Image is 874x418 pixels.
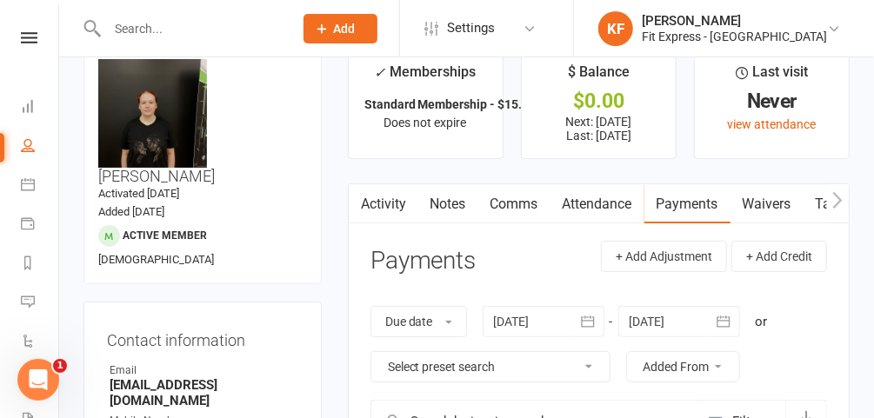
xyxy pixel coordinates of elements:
[370,306,467,337] button: Due date
[334,22,356,36] span: Add
[98,59,307,185] h3: [PERSON_NAME]
[98,187,179,200] time: Activated [DATE]
[107,325,298,349] h3: Contact information
[375,61,477,93] div: Memberships
[21,245,60,284] a: Reports
[123,229,207,242] span: Active member
[102,17,281,41] input: Search...
[349,184,418,224] a: Activity
[731,184,804,224] a: Waivers
[53,359,67,373] span: 1
[644,184,731,224] a: Payments
[727,117,816,131] a: view attendance
[537,115,660,143] p: Next: [DATE] Last: [DATE]
[110,377,298,408] strong: [EMAIL_ADDRESS][DOMAIN_NAME]
[598,11,633,46] div: KF
[756,311,768,332] div: or
[370,248,477,275] h3: Payments
[21,206,60,245] a: Payments
[601,241,727,272] button: + Add Adjustment
[537,92,660,110] div: $0.00
[418,184,478,224] a: Notes
[642,13,827,29] div: [PERSON_NAME]
[731,241,827,272] button: + Add Credit
[21,128,60,167] a: People
[384,116,467,129] span: Does not expire
[642,29,827,44] div: Fit Express - [GEOGRAPHIC_DATA]
[711,92,833,110] div: Never
[98,205,164,218] time: Added [DATE]
[304,14,377,43] button: Add
[568,61,630,92] div: $ Balance
[375,64,386,81] i: ✓
[98,253,214,266] span: [DEMOGRAPHIC_DATA]
[447,9,495,48] span: Settings
[804,184,864,224] a: Tasks
[736,61,808,92] div: Last visit
[364,97,559,111] strong: Standard Membership - $15.95 p/w
[110,362,298,379] div: Email
[626,351,740,382] button: Added From
[21,167,60,206] a: Calendar
[17,359,59,401] iframe: Intercom live chat
[550,184,644,224] a: Attendance
[98,59,207,168] img: image1724744629.png
[478,184,550,224] a: Comms
[21,89,60,128] a: Dashboard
